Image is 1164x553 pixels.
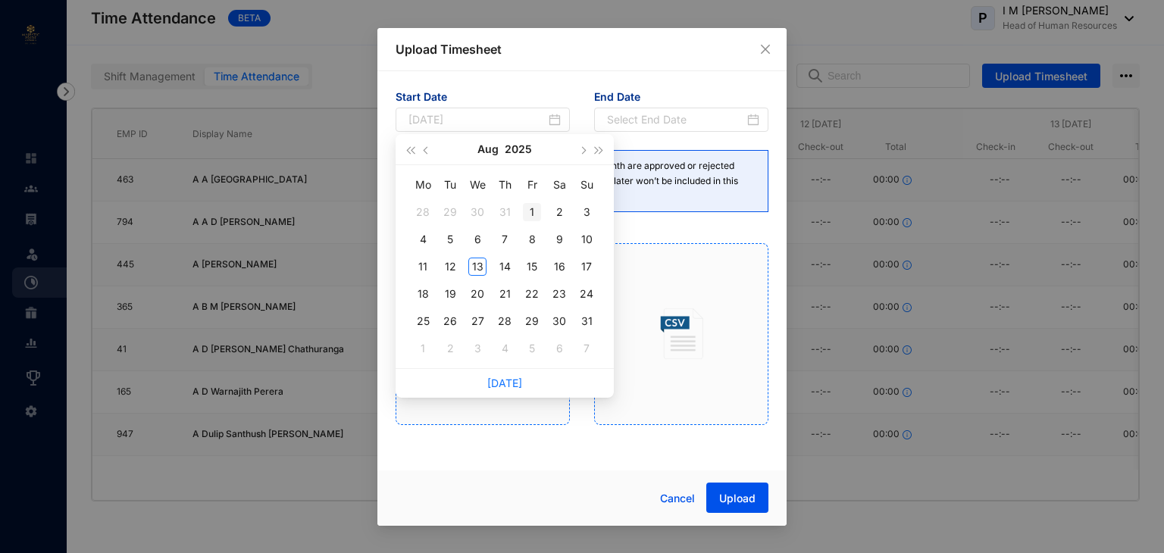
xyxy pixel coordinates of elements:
td: 2025-09-01 [409,335,436,362]
td: 2025-08-09 [546,226,573,253]
div: 29 [441,203,459,221]
td: 2025-08-18 [409,280,436,308]
div: 20 [468,285,487,303]
button: 2025 [505,134,532,164]
th: Sa [546,171,573,198]
div: 31 [577,312,596,330]
td: 2025-08-04 [409,226,436,253]
div: 23 [550,285,568,303]
td: 2025-08-28 [491,308,518,335]
th: Mo [409,171,436,198]
td: 2025-09-04 [491,335,518,362]
input: Select Start Date [408,111,546,128]
button: Cancel [649,483,706,514]
div: 13 [468,258,487,276]
div: 8 [523,230,541,248]
div: 1 [523,203,541,221]
div: 12 [441,258,459,276]
td: 2025-08-31 [573,308,600,335]
div: 3 [468,339,487,358]
div: 21 [496,285,514,303]
div: 27 [468,312,487,330]
td: 2025-09-03 [464,335,491,362]
div: Upload Timesheet [396,40,768,58]
input: Select End Date [607,111,744,128]
td: 2025-08-11 [409,253,436,280]
button: Upload [706,483,768,513]
div: 5 [523,339,541,358]
a: [DATE] [487,376,522,389]
div: 30 [468,203,487,221]
div: 4 [496,339,514,358]
div: 25 [414,312,432,330]
div: 17 [577,258,596,276]
td: 2025-08-08 [518,226,546,253]
div: 18 [414,285,432,303]
div: 2 [441,339,459,358]
td: 2025-08-24 [573,280,600,308]
td: 2025-08-29 [518,308,546,335]
span: End Date [594,89,768,108]
td: 2025-08-19 [436,280,464,308]
th: Tu [436,171,464,198]
td: 2025-08-23 [546,280,573,308]
td: 2025-08-01 [518,198,546,226]
td: 2025-09-06 [546,335,573,362]
span: Upload [719,491,756,506]
div: 14 [496,258,514,276]
td: 2025-08-13 [464,253,491,280]
div: 26 [441,312,459,330]
td: 2025-08-02 [546,198,573,226]
td: 2025-08-30 [546,308,573,335]
td: 2025-07-28 [409,198,436,226]
td: 2025-08-20 [464,280,491,308]
td: 2025-08-25 [409,308,436,335]
td: 2025-09-05 [518,335,546,362]
div: 30 [550,312,568,330]
td: 2025-08-03 [573,198,600,226]
div: 22 [523,285,541,303]
td: 2025-08-12 [436,253,464,280]
td: 2025-08-10 [573,226,600,253]
div: 1 [414,339,432,358]
button: Aug [477,134,499,164]
td: 2025-08-21 [491,280,518,308]
div: 7 [577,339,596,358]
span: close [759,43,771,55]
div: 5 [441,230,459,248]
button: Close [757,41,774,58]
td: 2025-08-27 [464,308,491,335]
td: 2025-07-31 [491,198,518,226]
td: 2025-08-26 [436,308,464,335]
td: 2025-09-07 [573,335,600,362]
td: 2025-08-15 [518,253,546,280]
div: 3 [577,203,596,221]
div: 2 [550,203,568,221]
div: 6 [468,230,487,248]
div: 7 [496,230,514,248]
th: Fr [518,171,546,198]
span: Cancel [660,490,695,507]
span: Start Date [396,89,570,108]
th: Su [573,171,600,198]
td: 2025-08-22 [518,280,546,308]
div: 31 [496,203,514,221]
td: 2025-08-16 [546,253,573,280]
div: 9 [550,230,568,248]
td: 2025-08-05 [436,226,464,253]
td: 2025-08-07 [491,226,518,253]
div: 4 [414,230,432,248]
td: 2025-07-29 [436,198,464,226]
td: 2025-07-30 [464,198,491,226]
div: 28 [414,203,432,221]
div: 28 [496,312,514,330]
td: 2025-08-17 [573,253,600,280]
img: Preview [653,305,710,362]
div: 29 [523,312,541,330]
div: 15 [523,258,541,276]
td: 2025-09-02 [436,335,464,362]
div: 10 [577,230,596,248]
div: 19 [441,285,459,303]
td: 2025-08-14 [491,253,518,280]
div: 16 [550,258,568,276]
